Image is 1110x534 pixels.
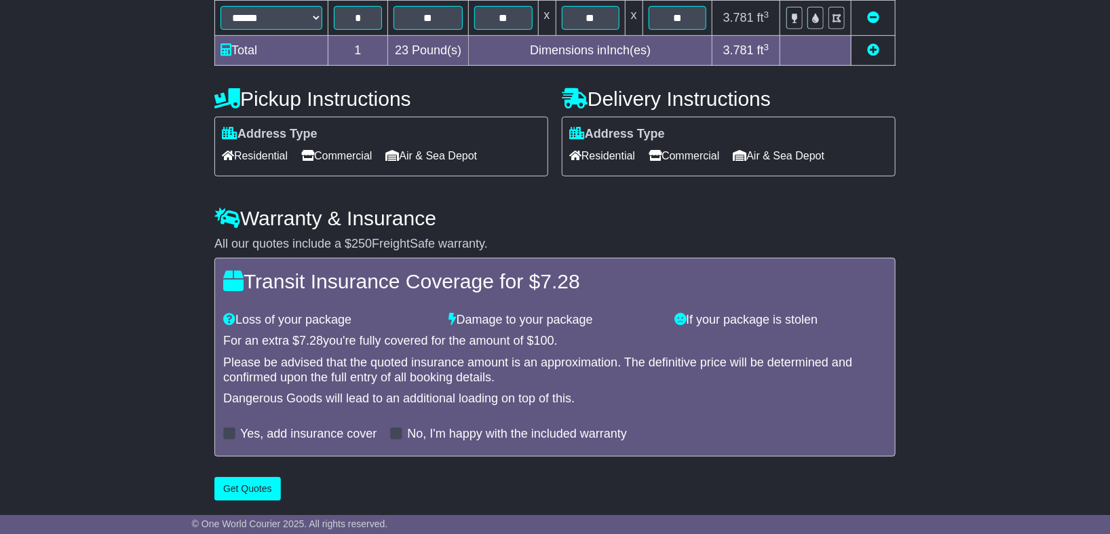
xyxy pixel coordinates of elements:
button: Get Quotes [214,477,281,501]
span: 100 [534,334,554,347]
h4: Transit Insurance Coverage for $ [223,270,887,292]
sup: 3 [764,9,769,20]
td: 1 [328,36,388,66]
label: Address Type [569,127,665,142]
span: Commercial [301,145,372,166]
span: ft [757,43,769,57]
label: Yes, add insurance cover [240,427,377,442]
sup: 3 [764,42,769,52]
div: All our quotes include a $ FreightSafe warranty. [214,237,896,252]
a: Add new item [867,43,879,57]
span: Residential [569,145,635,166]
span: Air & Sea Depot [733,145,825,166]
h4: Warranty & Insurance [214,207,896,229]
div: Damage to your package [442,313,668,328]
span: ft [757,11,769,24]
div: Please be advised that the quoted insurance amount is an approximation. The definitive price will... [223,356,887,385]
div: Dangerous Goods will lead to an additional loading on top of this. [223,392,887,406]
label: No, I'm happy with the included warranty [407,427,627,442]
a: Remove this item [867,11,879,24]
span: 250 [351,237,372,250]
span: 7.28 [299,334,323,347]
td: x [538,1,556,36]
td: Total [215,36,328,66]
span: 7.28 [540,270,579,292]
div: Loss of your package [216,313,442,328]
div: For an extra $ you're fully covered for the amount of $ . [223,334,887,349]
label: Address Type [222,127,318,142]
span: 3.781 [723,11,754,24]
td: Dimensions in Inch(es) [469,36,712,66]
span: 3.781 [723,43,754,57]
span: 23 [395,43,408,57]
span: Commercial [649,145,719,166]
span: Residential [222,145,288,166]
span: © One World Courier 2025. All rights reserved. [192,518,388,529]
td: Pound(s) [387,36,468,66]
td: x [625,1,643,36]
h4: Delivery Instructions [562,88,896,110]
div: If your package is stolen [668,313,894,328]
h4: Pickup Instructions [214,88,548,110]
span: Air & Sea Depot [386,145,478,166]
